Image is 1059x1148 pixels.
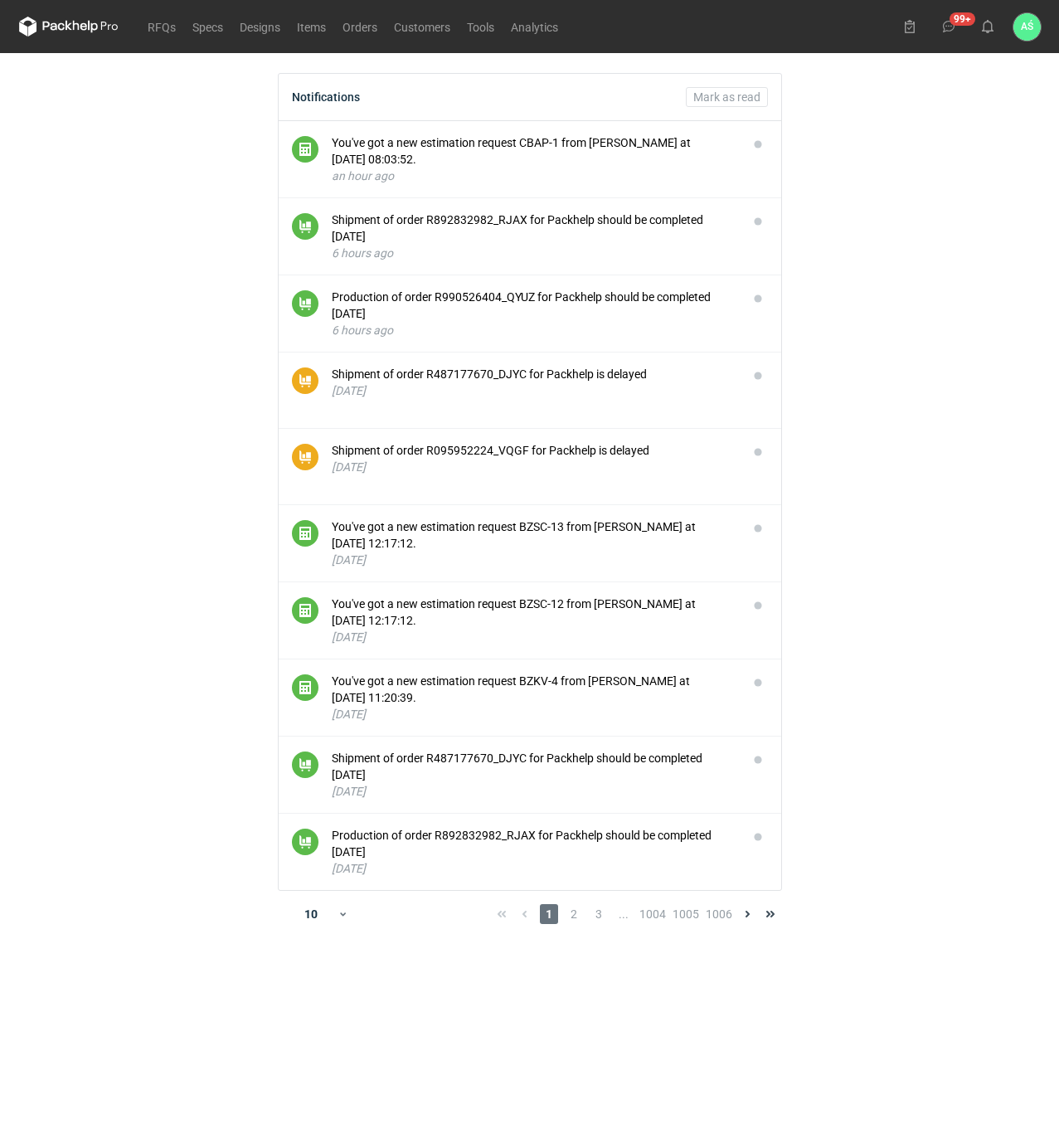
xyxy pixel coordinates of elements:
[19,17,119,36] svg: Packhelp Pro
[184,17,231,36] a: Specs
[332,459,735,475] div: [DATE]
[565,904,583,924] span: 2
[332,827,735,877] button: Production of order R892832982_RJAX for Packhelp should be completed [DATE][DATE]
[332,783,735,800] div: [DATE]
[139,17,184,36] a: RFQs
[332,322,735,338] div: 6 hours ago
[332,134,735,184] button: You've got a new estimation request CBAP-1 from [PERSON_NAME] at [DATE] 08:03:52.an hour ago
[332,750,735,800] button: Shipment of order R487177670_DJYC for Packhelp should be completed [DATE][DATE]
[332,289,735,338] button: Production of order R990526404_QYUZ for Packhelp should be completed [DATE]6 hours ago
[332,673,735,706] div: You've got a new estimation request BZKV-4 from [PERSON_NAME] at [DATE] 11:20:39.
[590,904,608,924] span: 3
[332,750,735,783] div: Shipment of order R487177670_DJYC for Packhelp should be completed [DATE]
[332,212,735,245] div: Shipment of order R892832982_RJAX for Packhelp should be completed [DATE]
[292,90,360,104] div: Notifications
[1013,13,1041,41] div: Adrian Świerżewski
[332,518,735,568] button: You've got a new estimation request BZSC-13 from [PERSON_NAME] at [DATE] 12:17:12.[DATE]
[503,17,566,36] a: Analytics
[332,706,735,722] div: [DATE]
[231,17,289,36] a: Designs
[615,904,633,924] span: ...
[1013,13,1041,41] button: AŚ
[332,168,735,184] div: an hour ago
[332,366,735,382] div: Shipment of order R487177670_DJYC for Packhelp is delayed
[289,17,334,36] a: Items
[284,902,338,926] div: 10
[332,442,735,475] button: Shipment of order R095952224_VQGF for Packhelp is delayed[DATE]
[706,904,732,924] span: 1006
[332,382,735,399] div: [DATE]
[334,17,386,36] a: Orders
[332,518,735,552] div: You've got a new estimation request BZSC-13 from [PERSON_NAME] at [DATE] 12:17:12.
[332,596,735,645] button: You've got a new estimation request BZSC-12 from [PERSON_NAME] at [DATE] 12:17:12.[DATE]
[332,860,735,877] div: [DATE]
[332,366,735,399] button: Shipment of order R487177670_DJYC for Packhelp is delayed[DATE]
[332,212,735,261] button: Shipment of order R892832982_RJAX for Packhelp should be completed [DATE]6 hours ago
[686,87,768,107] button: Mark as read
[332,442,735,459] div: Shipment of order R095952224_VQGF for Packhelp is delayed
[332,629,735,645] div: [DATE]
[332,596,735,629] div: You've got a new estimation request BZSC-12 from [PERSON_NAME] at [DATE] 12:17:12.
[935,13,962,40] button: 99+
[386,17,459,36] a: Customers
[332,134,735,168] div: You've got a new estimation request CBAP-1 from [PERSON_NAME] at [DATE] 08:03:52.
[639,904,666,924] span: 1004
[332,827,735,860] div: Production of order R892832982_RJAX for Packhelp should be completed [DATE]
[332,245,735,261] div: 6 hours ago
[540,904,558,924] span: 1
[332,552,735,568] div: [DATE]
[332,673,735,722] button: You've got a new estimation request BZKV-4 from [PERSON_NAME] at [DATE] 11:20:39.[DATE]
[673,904,699,924] span: 1005
[332,289,735,322] div: Production of order R990526404_QYUZ for Packhelp should be completed [DATE]
[693,91,760,103] span: Mark as read
[459,17,503,36] a: Tools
